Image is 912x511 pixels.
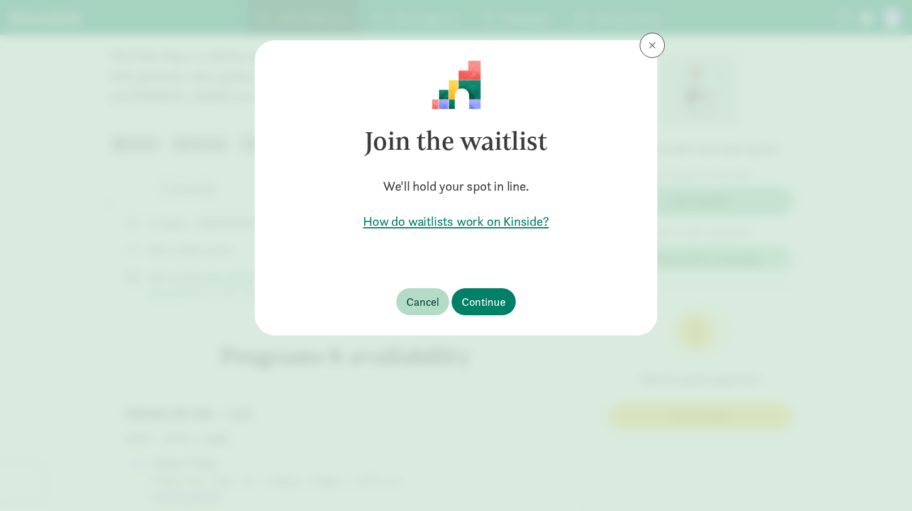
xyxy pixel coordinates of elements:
span: Continue [462,293,506,310]
button: Cancel [396,288,449,315]
button: Continue [452,288,516,315]
span: Cancel [406,293,439,310]
a: How do waitlists work on Kinside? [275,213,637,230]
h5: We'll hold your spot in line. [275,177,637,195]
h3: Join the waitlist [275,109,637,172]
